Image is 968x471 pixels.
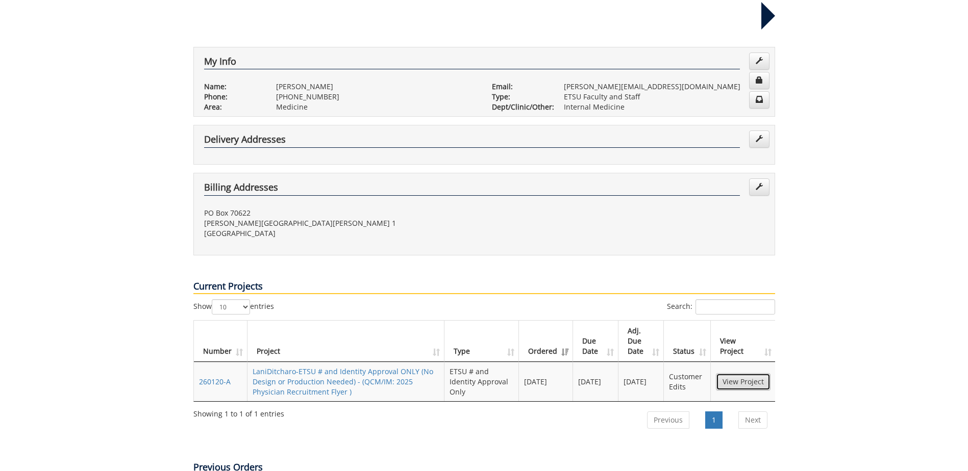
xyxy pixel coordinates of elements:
[194,321,247,362] th: Number: activate to sort column ascending
[705,411,723,429] a: 1
[564,102,764,112] p: Internal Medicine
[519,362,573,401] td: [DATE]
[716,373,771,390] a: View Project
[618,321,664,362] th: Adj. Due Date: activate to sort column ascending
[212,299,250,315] select: Showentries
[276,102,477,112] p: Medicine
[749,72,770,89] a: Change Password
[667,299,775,315] label: Search:
[492,92,549,102] p: Type:
[204,92,261,102] p: Phone:
[564,92,764,102] p: ETSU Faculty and Staff
[204,82,261,92] p: Name:
[696,299,775,315] input: Search:
[276,82,477,92] p: [PERSON_NAME]
[204,208,477,218] p: PO Box 70622
[204,228,477,239] p: [GEOGRAPHIC_DATA]
[444,362,519,401] td: ETSU # and Identity Approval Only
[204,135,740,148] h4: Delivery Addresses
[749,178,770,196] a: Edit Addresses
[492,82,549,92] p: Email:
[492,102,549,112] p: Dept/Clinic/Other:
[749,130,770,148] a: Edit Addresses
[253,367,433,397] a: LaniDitcharo-ETSU # and Identity Approval ONLY (No Design or Production Needed) - (QCM/IM: 2025 P...
[573,362,618,401] td: [DATE]
[664,321,710,362] th: Status: activate to sort column ascending
[193,405,284,419] div: Showing 1 to 1 of 1 entries
[573,321,618,362] th: Due Date: activate to sort column ascending
[444,321,519,362] th: Type: activate to sort column ascending
[647,411,689,429] a: Previous
[204,218,477,228] p: [PERSON_NAME][GEOGRAPHIC_DATA][PERSON_NAME] 1
[193,299,274,315] label: Show entries
[204,182,740,196] h4: Billing Addresses
[204,102,261,112] p: Area:
[199,377,231,386] a: 260120-A
[276,92,477,102] p: [PHONE_NUMBER]
[564,82,764,92] p: [PERSON_NAME][EMAIL_ADDRESS][DOMAIN_NAME]
[247,321,445,362] th: Project: activate to sort column ascending
[193,280,775,294] p: Current Projects
[618,362,664,401] td: [DATE]
[664,362,710,401] td: Customer Edits
[711,321,776,362] th: View Project: activate to sort column ascending
[738,411,767,429] a: Next
[519,321,573,362] th: Ordered: activate to sort column ascending
[204,57,740,70] h4: My Info
[749,53,770,70] a: Edit Info
[749,91,770,109] a: Change Communication Preferences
